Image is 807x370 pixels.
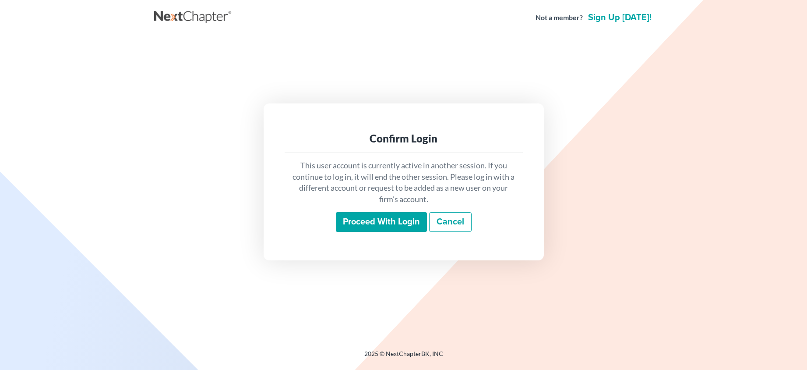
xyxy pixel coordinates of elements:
input: Proceed with login [336,212,427,232]
strong: Not a member? [536,13,583,23]
a: Cancel [429,212,472,232]
div: Confirm Login [292,132,516,146]
p: This user account is currently active in another session. If you continue to log in, it will end ... [292,160,516,205]
a: Sign up [DATE]! [586,13,653,22]
div: 2025 © NextChapterBK, INC [154,349,653,365]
